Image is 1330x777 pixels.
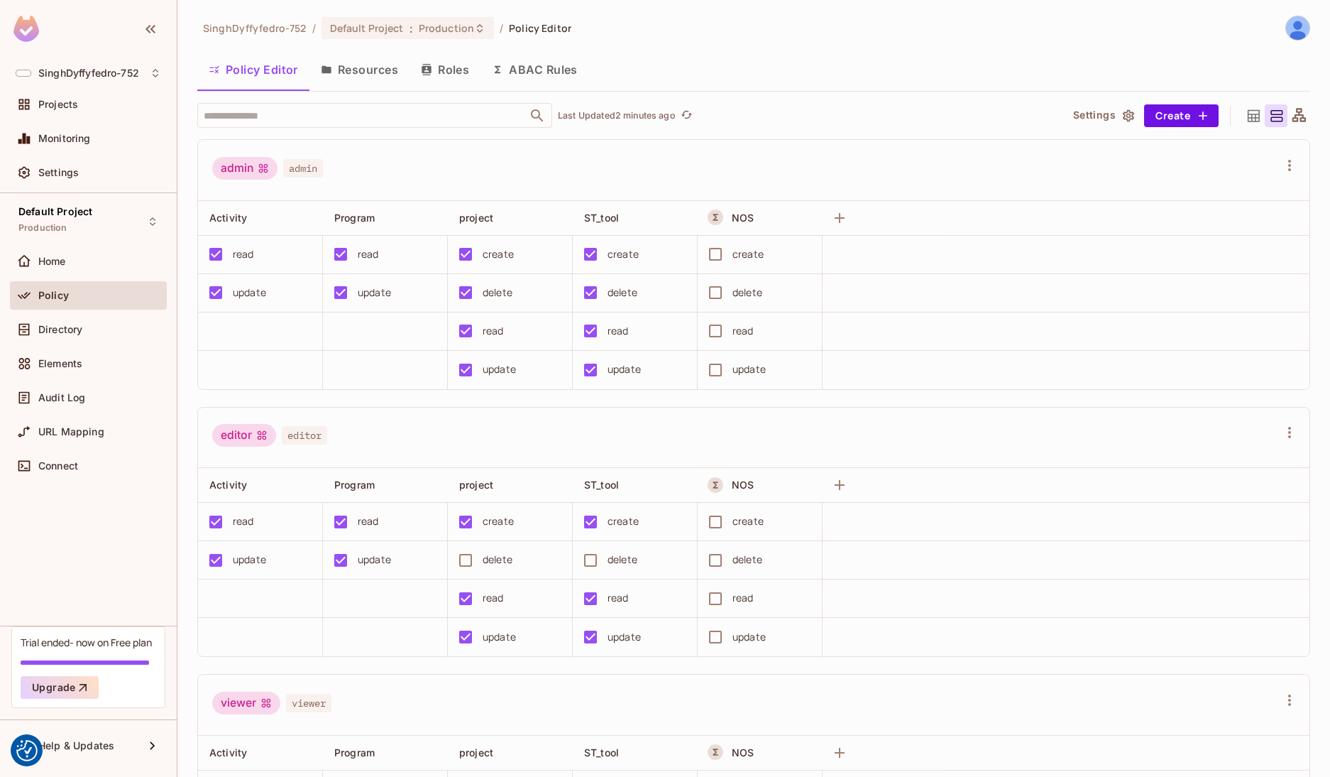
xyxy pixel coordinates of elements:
[509,21,571,35] span: Policy Editor
[483,362,516,377] div: update
[233,514,254,529] div: read
[358,285,391,300] div: update
[459,479,493,491] span: project
[233,285,266,300] div: update
[334,212,375,224] span: Program
[309,52,410,87] button: Resources
[282,426,327,445] span: editor
[197,52,309,87] button: Policy Editor
[732,323,754,339] div: read
[212,692,280,714] div: viewer
[21,676,99,699] button: Upgrade
[608,629,641,645] div: update
[38,67,139,79] span: Workspace: SinghDyffyfedro-752
[21,636,152,649] div: Trial ended- now on Free plan
[18,206,92,217] span: Default Project
[732,212,754,224] span: NOS
[708,210,723,225] button: A Resource Set is a dynamically conditioned resource, defined by real-time criteria.
[38,256,66,267] span: Home
[483,323,504,339] div: read
[483,514,514,529] div: create
[558,110,676,121] p: Last Updated 2 minutes ago
[1067,104,1138,127] button: Settings
[483,629,516,645] div: update
[233,246,254,262] div: read
[38,290,69,301] span: Policy
[459,212,493,224] span: project
[38,426,104,438] span: URL Mapping
[608,552,637,567] div: delete
[38,740,114,751] span: Help & Updates
[608,323,629,339] div: read
[409,23,414,34] span: :
[483,590,504,606] div: read
[732,629,766,645] div: update
[732,746,754,759] span: NOS
[16,740,38,761] img: Revisit consent button
[459,746,493,759] span: project
[334,746,375,759] span: Program
[419,21,474,35] span: Production
[38,99,78,110] span: Projects
[584,212,619,224] span: ST_tool
[732,552,762,567] div: delete
[480,52,589,87] button: ABAC Rules
[38,460,78,472] span: Connect
[483,246,514,262] div: create
[16,740,38,761] button: Consent Preferences
[358,514,379,529] div: read
[209,479,247,491] span: Activity
[500,21,503,35] li: /
[708,744,723,760] button: A Resource Set is a dynamically conditioned resource, defined by real-time criteria.
[212,424,276,447] div: editor
[732,285,762,300] div: delete
[608,285,637,300] div: delete
[483,285,512,300] div: delete
[312,21,316,35] li: /
[286,694,331,712] span: viewer
[18,222,67,234] span: Production
[358,246,379,262] div: read
[1286,16,1309,40] img: Pedro Brito
[283,159,323,178] span: admin
[608,514,639,529] div: create
[678,107,696,124] button: refresh
[732,479,754,491] span: NOS
[38,358,82,369] span: Elements
[608,246,639,262] div: create
[13,16,39,42] img: SReyMgAAAABJRU5ErkJggg==
[732,362,766,377] div: update
[1144,104,1219,127] button: Create
[38,133,91,144] span: Monitoring
[212,157,277,180] div: admin
[209,212,247,224] span: Activity
[676,107,696,124] span: Click to refresh data
[209,746,247,759] span: Activity
[681,109,693,123] span: refresh
[608,362,641,377] div: update
[38,324,82,335] span: Directory
[584,479,619,491] span: ST_tool
[410,52,480,87] button: Roles
[732,590,754,606] div: read
[233,552,266,567] div: update
[708,477,723,493] button: A Resource Set is a dynamically conditioned resource, defined by real-time criteria.
[38,167,79,178] span: Settings
[38,392,85,403] span: Audit Log
[584,746,619,759] span: ST_tool
[732,246,764,262] div: create
[732,514,764,529] div: create
[527,106,547,126] button: Open
[358,552,391,567] div: update
[608,590,629,606] div: read
[203,21,307,35] span: the active workspace
[334,479,375,491] span: Program
[330,21,404,35] span: Default Project
[483,552,512,567] div: delete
